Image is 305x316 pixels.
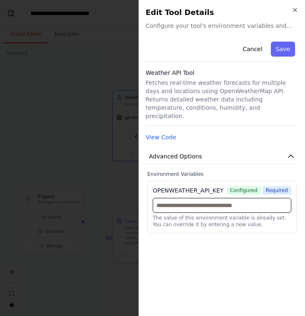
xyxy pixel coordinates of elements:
span: Configure your tool's environment variables and actions. [146,22,298,30]
button: Save [271,42,295,57]
p: Fetches real-time weather forecasts for multiple days and locations using OpenWeatherMap API. Ret... [146,79,298,120]
button: View Code [146,133,176,141]
span: Configured [227,186,261,195]
label: Environment Variables [147,171,297,178]
span: Advanced Options [149,152,202,160]
button: Cancel [238,42,267,57]
div: OPENWEATHER_API_KEY [153,186,223,195]
h3: Weather API Tool [146,69,298,77]
span: Required [263,186,291,195]
p: The value of this environment variable is already set. [153,215,291,221]
p: You can override it by entering a new value. [153,221,291,228]
button: Advanced Options [146,149,298,164]
h2: Edit Tool Details [146,7,298,18]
